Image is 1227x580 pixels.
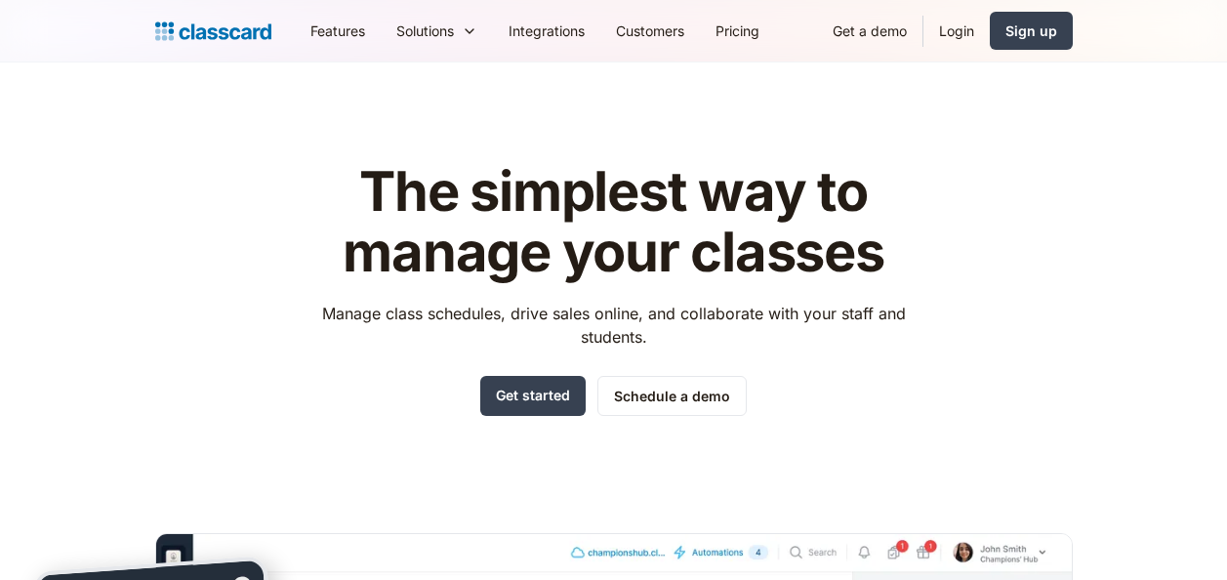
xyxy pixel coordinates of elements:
[295,9,381,53] a: Features
[923,9,990,53] a: Login
[493,9,600,53] a: Integrations
[700,9,775,53] a: Pricing
[600,9,700,53] a: Customers
[304,302,923,349] p: Manage class schedules, drive sales online, and collaborate with your staff and students.
[597,376,747,416] a: Schedule a demo
[155,18,271,45] a: home
[1005,21,1057,41] div: Sign up
[381,9,493,53] div: Solutions
[990,12,1073,50] a: Sign up
[817,9,922,53] a: Get a demo
[396,21,454,41] div: Solutions
[480,376,586,416] a: Get started
[304,162,923,282] h1: The simplest way to manage your classes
